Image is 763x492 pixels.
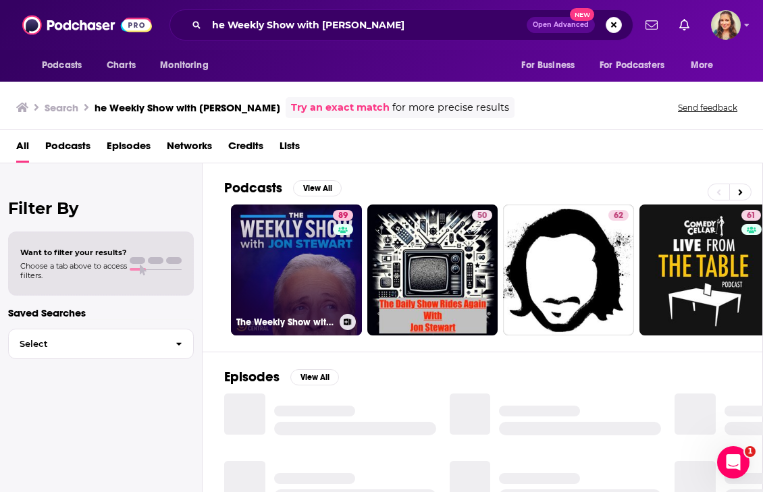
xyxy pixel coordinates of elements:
a: 61 [741,210,761,221]
button: Show profile menu [711,10,741,40]
a: Try an exact match [291,100,390,115]
a: Charts [98,53,144,78]
span: 1 [745,446,756,457]
a: Episodes [107,135,151,163]
h2: Filter By [8,198,194,218]
img: Podchaser - Follow, Share and Rate Podcasts [22,12,152,38]
p: Saved Searches [8,306,194,319]
a: 50 [367,204,498,335]
a: Lists [280,135,300,163]
a: Show notifications dropdown [640,13,663,36]
span: Select [9,339,165,348]
a: All [16,135,29,163]
h3: Search [45,101,78,114]
a: 50 [472,210,492,221]
span: Choose a tab above to access filters. [20,261,127,280]
button: Select [8,329,194,359]
span: 61 [747,209,756,223]
span: for more precise results [392,100,509,115]
a: Credits [228,135,263,163]
span: Want to filter your results? [20,248,127,257]
button: Send feedback [674,102,741,113]
iframe: Intercom live chat [717,446,749,479]
h3: he Weekly Show with [PERSON_NAME] [95,101,280,114]
span: For Podcasters [600,56,664,75]
button: open menu [32,53,99,78]
a: EpisodesView All [224,368,339,385]
button: open menu [151,53,226,78]
h2: Podcasts [224,180,282,196]
img: User Profile [711,10,741,40]
span: Open Advanced [533,22,589,28]
a: Show notifications dropdown [674,13,695,36]
h3: The Weekly Show with [PERSON_NAME] [236,317,334,328]
a: 89The Weekly Show with [PERSON_NAME] [231,204,362,335]
span: Podcasts [42,56,82,75]
span: Charts [107,56,136,75]
button: View All [290,369,339,385]
span: New [570,8,594,21]
span: Monitoring [160,56,208,75]
div: Search podcasts, credits, & more... [169,9,633,40]
button: open menu [512,53,591,78]
span: For Business [521,56,575,75]
span: 89 [338,209,348,223]
h2: Episodes [224,368,280,385]
button: View All [293,180,342,196]
a: 89 [333,210,353,221]
a: Networks [167,135,212,163]
a: 62 [608,210,629,221]
span: Logged in as adriana.guzman [711,10,741,40]
button: open menu [591,53,684,78]
button: Open AdvancedNew [527,17,595,33]
a: 62 [503,204,634,335]
a: PodcastsView All [224,180,342,196]
span: 62 [614,209,623,223]
span: 50 [477,209,487,223]
span: More [691,56,714,75]
a: Podcasts [45,135,90,163]
button: open menu [681,53,731,78]
input: Search podcasts, credits, & more... [207,14,527,36]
